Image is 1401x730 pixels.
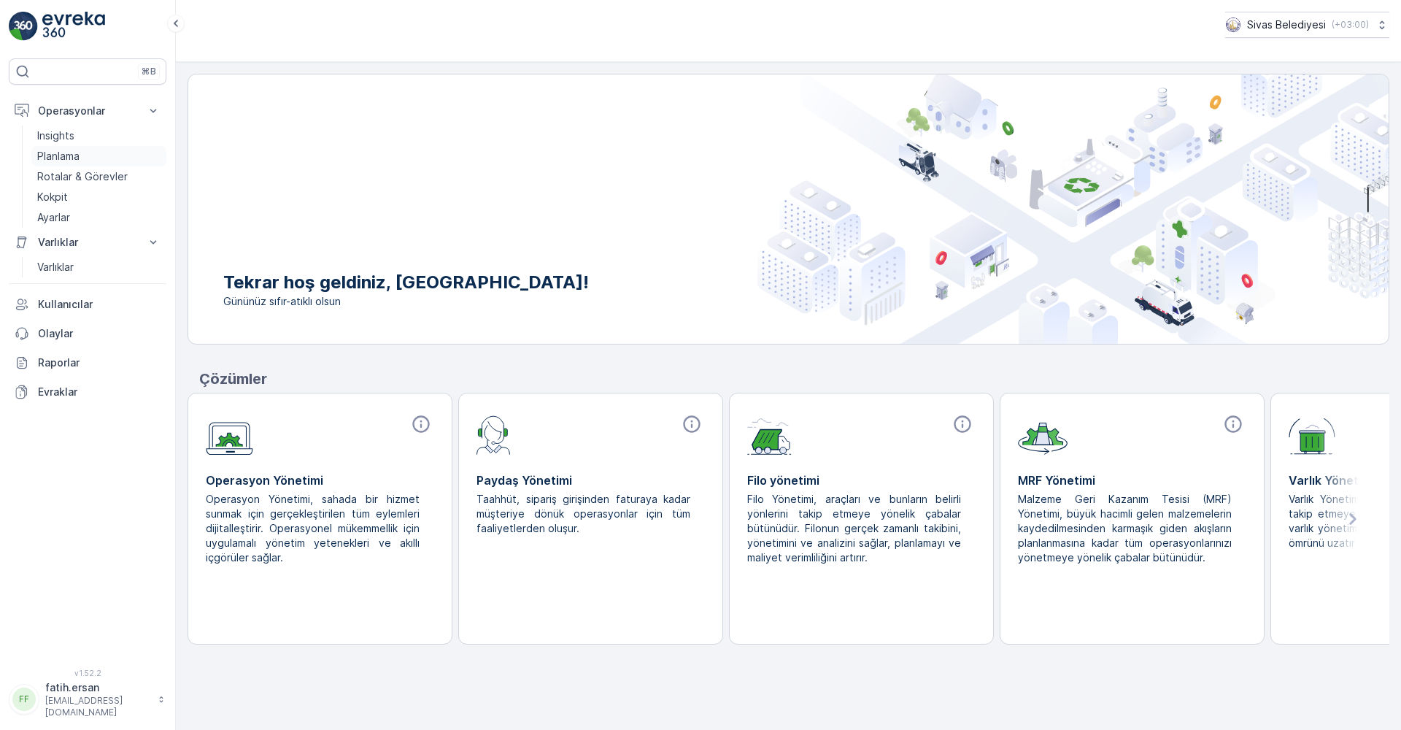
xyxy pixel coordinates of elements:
p: [EMAIL_ADDRESS][DOMAIN_NAME] [45,695,150,718]
div: FF [12,688,36,711]
p: Varlıklar [37,260,74,274]
span: Gününüz sıfır-atıklı olsun [223,294,589,309]
img: module-icon [206,414,253,456]
p: Ayarlar [37,210,70,225]
img: logo [9,12,38,41]
a: Varlıklar [31,257,166,277]
p: Tekrar hoş geldiniz, [GEOGRAPHIC_DATA]! [223,271,589,294]
p: Kokpit [37,190,68,204]
a: Rotalar & Görevler [31,166,166,187]
a: Olaylar [9,319,166,348]
p: Raporlar [38,356,161,370]
a: Insights [31,126,166,146]
p: Rotalar & Görevler [37,169,128,184]
button: Varlıklar [9,228,166,257]
p: ⌘B [142,66,156,77]
a: Evraklar [9,377,166,407]
p: Malzeme Geri Kazanım Tesisi (MRF) Yönetimi, büyük hacimli gelen malzemelerin kaydedilmesinden kar... [1018,492,1235,565]
p: Sivas Belediyesi [1247,18,1326,32]
img: module-icon [1289,414,1335,455]
p: MRF Yönetimi [1018,472,1246,489]
p: Insights [37,128,74,143]
p: Kullanıcılar [38,297,161,312]
p: fatih.ersan [45,680,150,695]
button: Sivas Belediyesi(+03:00) [1225,12,1389,38]
a: Ayarlar [31,207,166,228]
p: Varlıklar [38,235,137,250]
a: Raporlar [9,348,166,377]
a: Kokpit [31,187,166,207]
button: FFfatih.ersan[EMAIL_ADDRESS][DOMAIN_NAME] [9,680,166,718]
p: Operasyon Yönetimi [206,472,434,489]
p: ( +03:00 ) [1332,19,1369,31]
img: module-icon [747,414,792,455]
img: city illustration [757,74,1389,344]
a: Kullanıcılar [9,290,166,319]
a: Planlama [31,146,166,166]
img: module-icon [1018,414,1068,455]
span: v 1.52.2 [9,669,166,677]
p: Paydaş Yönetimi [476,472,705,489]
p: Evraklar [38,385,161,399]
img: sivas-belediyesi-logo-png_seeklogo-318229.png [1225,17,1241,33]
p: Filo Yönetimi, araçları ve bunların belirli yönlerini takip etmeye yönelik çabalar bütünüdür. Fil... [747,492,964,565]
p: Planlama [37,149,80,164]
p: Operasyon Yönetimi, sahada bir hizmet sunmak için gerçekleştirilen tüm eylemleri dijitalleştirir.... [206,492,422,565]
p: Olaylar [38,326,161,341]
img: logo_light-DOdMpM7g.png [42,12,105,41]
img: module-icon [476,414,511,455]
button: Operasyonlar [9,96,166,126]
p: Operasyonlar [38,104,137,118]
p: Çözümler [199,368,1389,390]
p: Filo yönetimi [747,472,976,489]
p: Taahhüt, sipariş girişinden faturaya kadar müşteriye dönük operasyonlar için tüm faaliyetlerden o... [476,492,693,536]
